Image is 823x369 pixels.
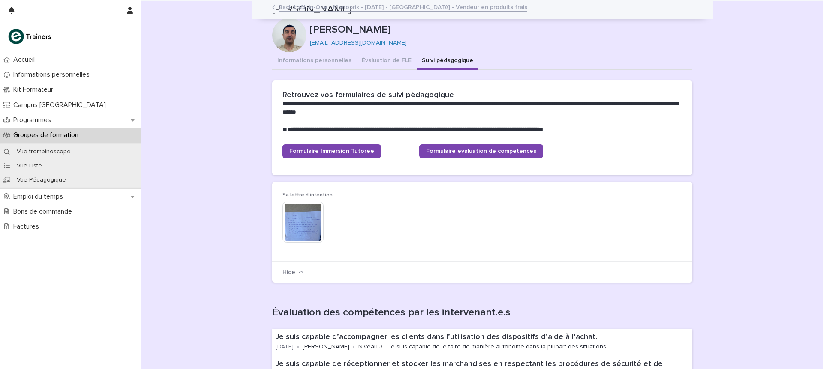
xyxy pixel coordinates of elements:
[10,71,96,79] p: Informations personnelles
[310,40,407,46] a: [EMAIL_ADDRESS][DOMAIN_NAME]
[289,148,374,154] span: Formulaire Immersion Tutorée
[419,144,543,158] a: Formulaire évaluation de compétences
[276,333,689,342] p: Je suis capable d’accompagner les clients dans l’utilisation des dispositifs d’aide à l’achat.
[10,223,46,231] p: Factures
[310,24,689,36] p: [PERSON_NAME]
[10,86,60,94] p: Kit Formateur
[282,193,333,198] span: Sa lettre d'intention
[353,343,355,351] p: •
[10,148,78,155] p: Vue trombinoscope
[10,56,42,64] p: Accueil
[10,101,113,109] p: Campus [GEOGRAPHIC_DATA]
[10,193,70,201] p: Emploi du temps
[10,176,73,184] p: Vue Pédagogique
[282,91,454,100] h2: Retrouvez vos formulaires de suivi pédagogique
[417,52,478,70] button: Suivi pédagogique
[357,52,417,70] button: Évaluation de FLE
[282,269,303,275] button: Hide
[7,28,54,45] img: K0CqGN7SDeD6s4JG8KQk
[426,148,536,154] span: Formulaire évaluation de compétences
[10,162,49,170] p: Vue Liste
[279,2,527,12] a: Back toAll-in-One - Monoprix - [DATE] - [GEOGRAPHIC_DATA] - Vendeur en produits frais
[10,116,58,124] p: Programmes
[297,343,299,351] p: •
[10,131,85,139] p: Groupes de formation
[282,144,381,158] a: Formulaire Immersion Tutorée
[272,307,692,319] h1: Évaluation des compétences par les intervenant.e.s
[276,343,294,351] p: [DATE]
[303,343,349,351] p: [PERSON_NAME]
[272,52,357,70] button: Informations personnelles
[10,208,79,216] p: Bons de commande
[272,329,692,356] a: Je suis capable d’accompagner les clients dans l’utilisation des dispositifs d’aide à l’achat.[DA...
[358,343,606,351] p: Niveau 3 - Je suis capable de le faire de manière autonome dans la plupart des situations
